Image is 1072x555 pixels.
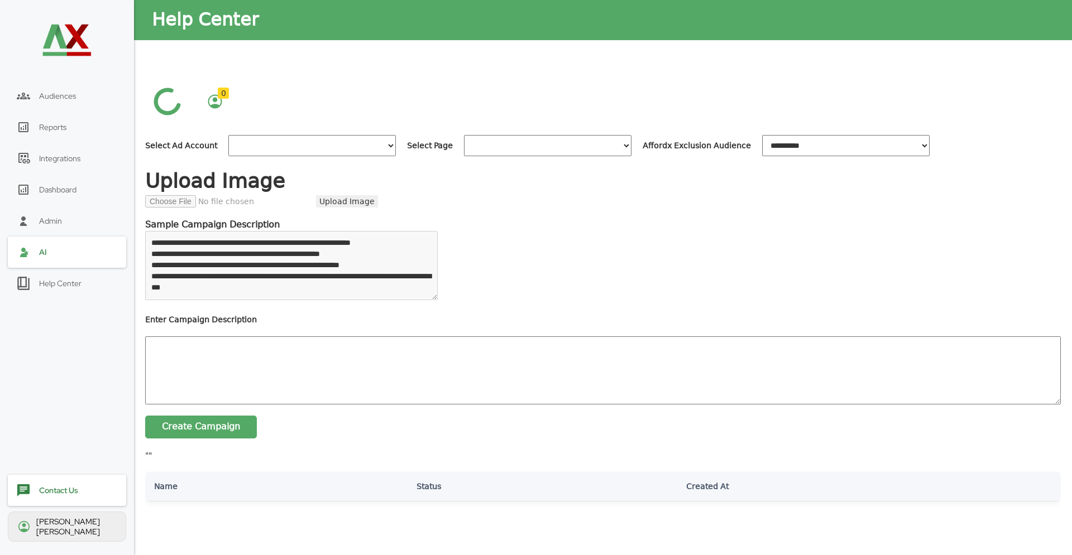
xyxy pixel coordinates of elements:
label: Select Page [407,140,453,151]
h6: Sample Campaign Description [145,219,1061,231]
th: Created At [677,472,1061,501]
label: Affordx Exclusion Audience [643,140,751,151]
th: Status [408,472,677,501]
div: Integrations [39,153,80,163]
div: AI [39,247,46,257]
div: Help Center [152,7,259,33]
span: Audiences [39,91,76,101]
label: Select Ad Account [145,140,217,151]
div: Admin [39,216,62,226]
svg: color-ring-loading [145,79,190,124]
div: Reports [39,122,66,132]
div: [PERSON_NAME] [PERSON_NAME] [36,517,117,537]
div: Contact Us [39,485,78,495]
h2: Upload Image [145,167,1061,195]
button: Upload Image [316,195,378,207]
div: 0 [218,88,229,99]
div: "" [145,450,1061,461]
div: Help Center [39,278,82,288]
img: avtar.e0fe0b7035253e68e7aec0992593a252.svg [207,93,223,110]
div: Dashboard [39,185,76,195]
label: Enter Campaign Description [145,314,1061,325]
th: Name [145,472,408,501]
span: Create Campaign [162,421,240,433]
